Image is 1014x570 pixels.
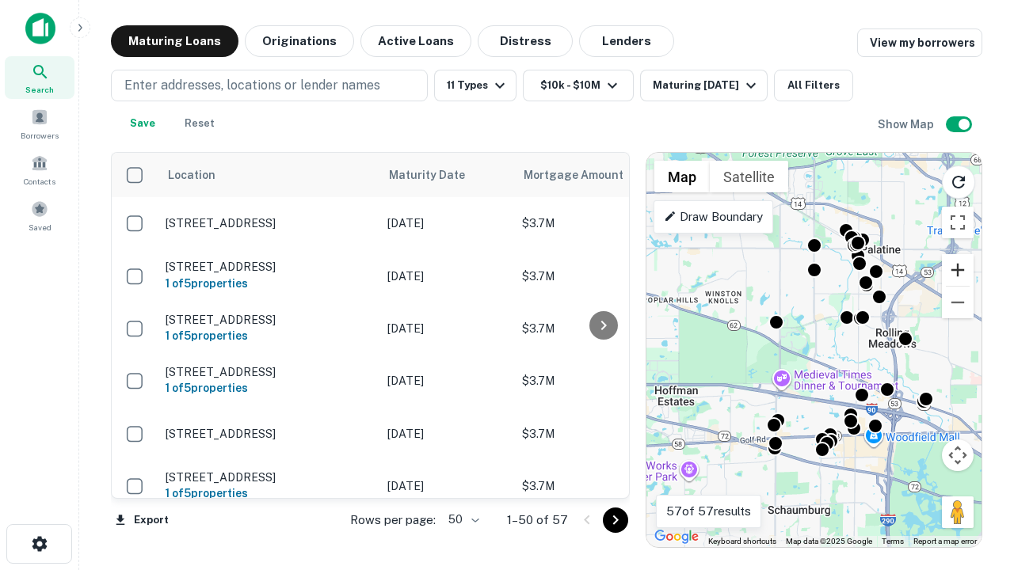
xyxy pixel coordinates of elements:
button: $10k - $10M [523,70,634,101]
p: [DATE] [387,268,506,285]
button: Distress [478,25,573,57]
p: $3.7M [522,215,680,232]
a: View my borrowers [857,28,982,57]
button: Go to next page [603,507,628,533]
p: Enter addresses, locations or lender names [124,76,380,95]
p: [STREET_ADDRESS] [166,365,372,379]
p: [STREET_ADDRESS] [166,427,372,441]
span: Saved [29,221,51,234]
span: Map data ©2025 Google [786,537,872,545]
button: 11 Types [434,70,517,101]
button: Drag Pegman onto the map to open Street View [942,496,974,528]
div: 50 [442,508,482,531]
span: Mortgage Amount [524,165,644,184]
h6: Show Map [878,116,936,133]
th: Location [158,153,379,197]
span: Borrowers [21,129,59,142]
button: Enter addresses, locations or lender names [111,70,428,101]
p: [DATE] [387,477,506,495]
button: Save your search to get updates of matches that match your search criteria. [117,108,168,139]
p: [DATE] [387,320,506,337]
iframe: Chat Widget [935,393,1014,469]
p: [DATE] [387,425,506,443]
span: Contacts [24,175,55,188]
p: Rows per page: [350,511,436,530]
p: [STREET_ADDRESS] [166,470,372,484]
button: Reset [174,108,225,139]
button: Show street map [654,161,710,192]
a: Report a map error [913,537,977,545]
img: capitalize-icon.png [25,13,55,44]
button: Keyboard shortcuts [708,536,776,547]
span: Location [167,165,215,184]
button: Maturing [DATE] [640,70,768,101]
span: Search [25,83,54,96]
button: Show satellite imagery [710,161,788,192]
p: Draw Boundary [664,207,763,226]
button: All Filters [774,70,853,101]
button: Reload search area [942,165,975,199]
h6: 1 of 5 properties [166,327,372,344]
p: [STREET_ADDRESS] [166,216,372,230]
p: $3.7M [522,425,680,443]
h6: 1 of 5 properties [166,275,372,292]
th: Maturity Date [379,153,514,197]
span: Maturity Date [389,165,486,184]
p: $3.7M [522,320,680,337]
p: $3.7M [522,268,680,285]
p: 57 of 57 results [666,502,751,521]
button: Active Loans [360,25,471,57]
img: Google [650,526,703,547]
button: Maturing Loans [111,25,238,57]
p: [DATE] [387,215,506,232]
a: Saved [5,194,74,237]
button: Zoom in [942,254,974,286]
button: Lenders [579,25,674,57]
th: Mortgage Amount [514,153,688,197]
a: Borrowers [5,102,74,145]
div: Maturing [DATE] [653,76,760,95]
p: [STREET_ADDRESS] [166,260,372,274]
a: Terms (opens in new tab) [882,537,904,545]
a: Contacts [5,148,74,191]
h6: 1 of 5 properties [166,484,372,502]
p: [DATE] [387,372,506,389]
button: Originations [245,25,354,57]
a: Open this area in Google Maps (opens a new window) [650,526,703,547]
button: Toggle fullscreen view [942,207,974,238]
button: Export [111,508,173,532]
button: Zoom out [942,287,974,318]
p: $3.7M [522,477,680,495]
p: 1–50 of 57 [507,511,568,530]
p: $3.7M [522,372,680,389]
a: Search [5,56,74,99]
p: [STREET_ADDRESS] [166,313,372,327]
h6: 1 of 5 properties [166,379,372,397]
div: 0 0 [646,153,982,547]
